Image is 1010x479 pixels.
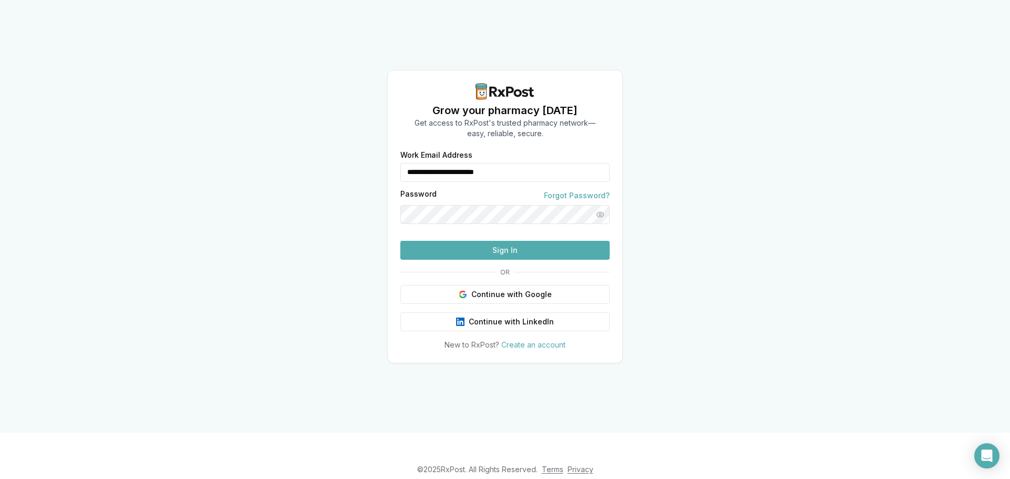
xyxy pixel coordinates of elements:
label: Work Email Address [400,151,610,159]
div: Open Intercom Messenger [974,443,999,468]
img: Google [459,290,467,299]
img: LinkedIn [456,318,464,326]
a: Forgot Password? [544,190,610,201]
button: Continue with Google [400,285,610,304]
a: Create an account [501,340,565,349]
button: Show password [591,205,610,224]
span: OR [496,268,514,277]
a: Terms [542,465,563,474]
span: New to RxPost? [445,340,499,349]
button: Sign In [400,241,610,260]
label: Password [400,190,437,201]
button: Continue with LinkedIn [400,312,610,331]
img: RxPost Logo [471,83,539,100]
h1: Grow your pharmacy [DATE] [415,103,595,118]
p: Get access to RxPost's trusted pharmacy network— easy, reliable, secure. [415,118,595,139]
a: Privacy [568,465,593,474]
